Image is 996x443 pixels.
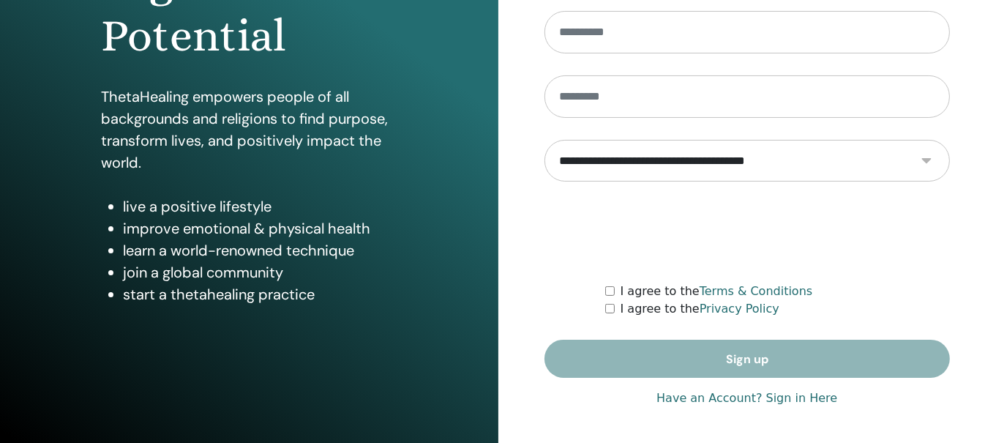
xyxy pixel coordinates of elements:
[700,302,779,316] a: Privacy Policy
[123,261,397,283] li: join a global community
[700,284,812,298] a: Terms & Conditions
[621,283,813,300] label: I agree to the
[123,217,397,239] li: improve emotional & physical health
[123,283,397,305] li: start a thetahealing practice
[636,204,858,261] iframe: reCAPTCHA
[123,196,397,217] li: live a positive lifestyle
[123,239,397,261] li: learn a world-renowned technique
[621,300,779,318] label: I agree to the
[656,390,837,407] a: Have an Account? Sign in Here
[101,86,397,174] p: ThetaHealing empowers people of all backgrounds and religions to find purpose, transform lives, a...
